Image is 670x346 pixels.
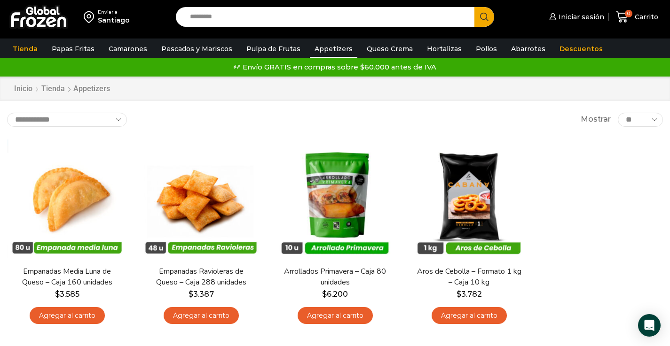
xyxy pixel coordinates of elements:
[632,12,658,22] span: Carrito
[310,40,357,58] a: Appetizers
[298,307,373,324] a: Agregar al carrito: “Arrollados Primavera - Caja 80 unidades”
[362,40,418,58] a: Queso Crema
[556,12,604,22] span: Iniciar sesión
[73,84,110,93] h1: Appetizers
[8,40,42,58] a: Tienda
[157,40,237,58] a: Pescados y Mariscos
[55,290,60,299] span: $
[14,84,33,94] a: Inicio
[415,266,523,288] a: Aros de Cebolla – Formato 1 kg – Caja 10 kg
[432,307,507,324] a: Agregar al carrito: “Aros de Cebolla - Formato 1 kg - Caja 10 kg”
[581,114,611,125] span: Mostrar
[30,307,105,324] a: Agregar al carrito: “Empanadas Media Luna de Queso - Caja 160 unidades”
[471,40,502,58] a: Pollos
[164,307,239,324] a: Agregar al carrito: “Empanadas Ravioleras de Queso - Caja 288 unidades”
[98,15,130,25] div: Santiago
[614,6,661,28] a: 0 Carrito
[506,40,550,58] a: Abarrotes
[47,40,99,58] a: Papas Fritas
[98,9,130,15] div: Enviar a
[14,84,110,94] nav: Breadcrumb
[457,290,482,299] bdi: 3.782
[189,290,214,299] bdi: 3.387
[41,84,65,94] a: Tienda
[242,40,305,58] a: Pulpa de Frutas
[625,10,632,17] span: 0
[104,40,152,58] a: Camarones
[638,314,661,337] div: Open Intercom Messenger
[474,7,494,27] button: Search button
[189,290,193,299] span: $
[13,266,121,288] a: Empanadas Media Luna de Queso – Caja 160 unidades
[422,40,466,58] a: Hortalizas
[281,266,389,288] a: Arrollados Primavera – Caja 80 unidades
[555,40,607,58] a: Descuentos
[7,113,127,127] select: Pedido de la tienda
[547,8,604,26] a: Iniciar sesión
[322,290,348,299] bdi: 6.200
[84,9,98,25] img: address-field-icon.svg
[457,290,461,299] span: $
[147,266,255,288] a: Empanadas Ravioleras de Queso – Caja 288 unidades
[55,290,79,299] bdi: 3.585
[322,290,327,299] span: $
